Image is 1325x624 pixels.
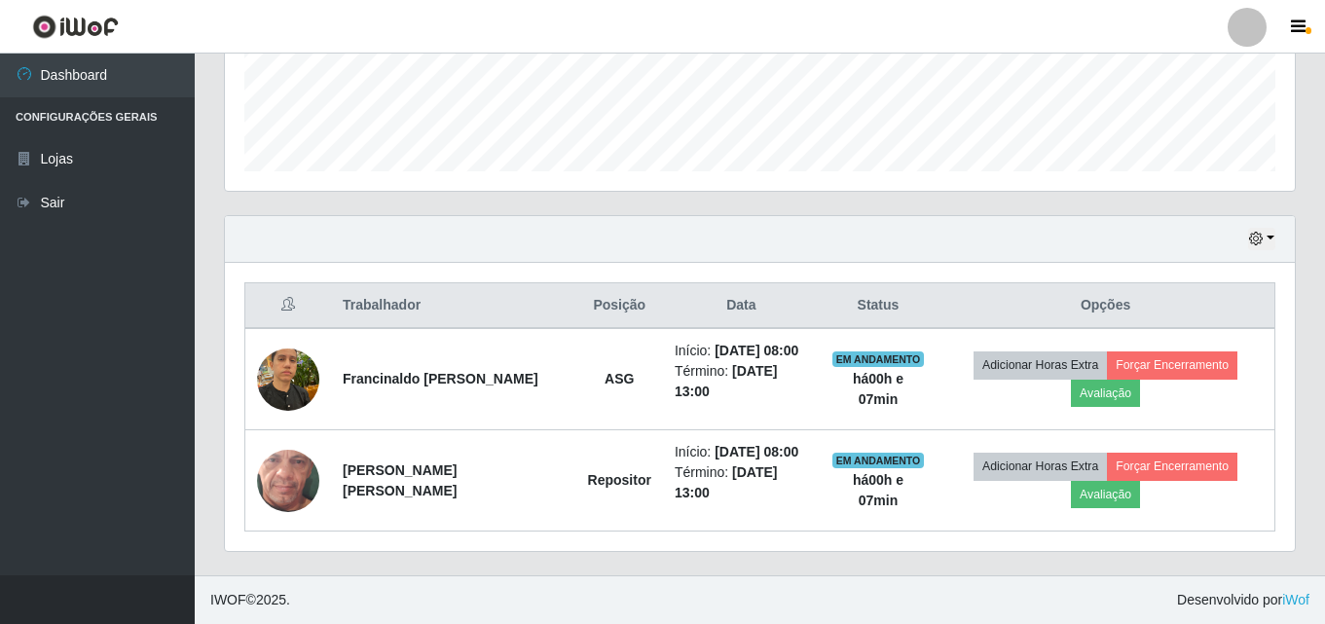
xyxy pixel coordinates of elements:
[832,351,925,367] span: EM ANDAMENTO
[832,453,925,468] span: EM ANDAMENTO
[853,371,903,407] strong: há 00 h e 07 min
[605,371,634,386] strong: ASG
[715,444,798,459] time: [DATE] 08:00
[675,442,808,462] li: Início:
[1107,351,1237,379] button: Forçar Encerramento
[675,462,808,503] li: Término:
[974,351,1107,379] button: Adicionar Horas Extra
[820,283,937,329] th: Status
[1282,592,1309,607] a: iWof
[257,338,319,421] img: 1743036619624.jpeg
[331,283,576,329] th: Trabalhador
[1107,453,1237,480] button: Forçar Encerramento
[343,462,457,498] strong: [PERSON_NAME] [PERSON_NAME]
[937,283,1274,329] th: Opções
[1071,481,1140,508] button: Avaliação
[1071,380,1140,407] button: Avaliação
[675,341,808,361] li: Início:
[588,472,651,488] strong: Repositor
[663,283,820,329] th: Data
[32,15,119,39] img: CoreUI Logo
[675,361,808,402] li: Término:
[974,453,1107,480] button: Adicionar Horas Extra
[210,590,290,610] span: © 2025 .
[343,371,538,386] strong: Francinaldo [PERSON_NAME]
[853,472,903,508] strong: há 00 h e 07 min
[257,412,319,550] img: 1725533937755.jpeg
[1177,590,1309,610] span: Desenvolvido por
[210,592,246,607] span: IWOF
[576,283,663,329] th: Posição
[715,343,798,358] time: [DATE] 08:00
